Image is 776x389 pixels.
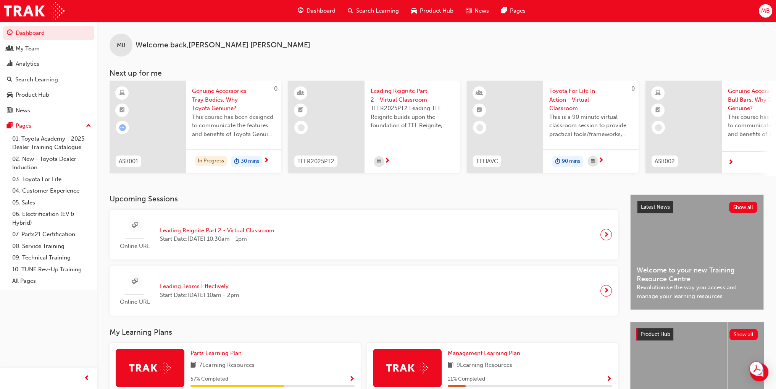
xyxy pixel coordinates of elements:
button: DashboardMy TeamAnalyticsSearch LearningProduct HubNews [3,24,94,119]
span: pages-icon [7,123,13,130]
span: Start Date: [DATE] 10:30am - 1pm [160,235,274,243]
div: In Progress [195,156,227,166]
span: Pages [510,6,526,15]
a: Online URLLeading Teams EffectivelyStart Date:[DATE] 10am - 2pm [116,272,612,310]
span: 57 % Completed [190,375,228,384]
span: book-icon [448,361,453,370]
span: MB [117,41,126,50]
span: This course has been designed to communicate the features and benefits of Toyota Genuine Tray Bod... [192,113,275,139]
a: 04. Customer Experience [9,185,94,197]
a: news-iconNews [460,3,495,19]
a: Latest NewsShow all [637,201,757,213]
a: Latest NewsShow allWelcome to your new Training Resource CentreRevolutionise the way you access a... [630,194,764,310]
span: next-icon [728,159,734,166]
div: Analytics [16,60,39,68]
h3: My Learning Plans [110,328,618,337]
h3: Upcoming Sessions [110,194,618,203]
span: Management Learning Plan [448,350,520,357]
span: Show Progress [349,376,355,383]
a: 0ASK001Genuine Accessories - Tray Bodies. Why Toyota Genuine?This course has been designed to com... [110,81,281,173]
span: learningRecordVerb_NONE-icon [655,124,662,131]
span: Revolutionise the way you access and manage your learning resources. [637,283,757,300]
span: search-icon [7,76,12,83]
span: chart-icon [7,61,13,68]
span: booktick-icon [298,105,303,115]
span: calendar-icon [591,157,595,166]
a: car-iconProduct Hub [405,3,460,19]
a: search-iconSearch Learning [342,3,405,19]
span: pages-icon [501,6,507,16]
span: Dashboard [307,6,336,15]
span: car-icon [411,6,417,16]
a: Analytics [3,57,94,71]
a: 06. Electrification (EV & Hybrid) [9,208,94,229]
span: 90 mins [562,157,580,166]
span: Leading Reignite Part 2 - Virtual Classroom [160,226,274,235]
span: News [474,6,489,15]
span: duration-icon [555,157,560,167]
span: 7 Learning Resources [199,361,255,370]
a: Product Hub [3,88,94,102]
span: sessionType_ONLINE_URL-icon [132,221,138,230]
img: Trak [386,362,428,374]
h3: Next up for me [97,69,776,78]
span: learningRecordVerb_NONE-icon [298,124,305,131]
div: Product Hub [16,91,49,99]
span: guage-icon [298,6,303,16]
div: My Team [16,44,40,53]
span: Genuine Accessories - Tray Bodies. Why Toyota Genuine? [192,87,275,113]
a: 05. Sales [9,197,94,209]
span: next-icon [603,229,609,240]
span: calendar-icon [377,157,381,167]
div: Search Learning [15,75,58,84]
span: Welcome to your new Training Resource Centre [637,266,757,283]
button: Show all [729,202,758,213]
a: Parts Learning Plan [190,349,245,358]
span: 11 % Completed [448,375,485,384]
img: Trak [129,362,171,374]
a: Search Learning [3,73,94,87]
button: Pages [3,119,94,133]
a: 03. Toyota For Life [9,173,94,185]
span: Online URL [116,298,154,306]
div: Pages [16,122,31,130]
span: people-icon [7,45,13,52]
img: Trak [4,2,65,19]
span: learningResourceType_INSTRUCTOR_LED-icon [298,88,303,98]
span: up-icon [86,121,91,131]
a: 02. New - Toyota Dealer Induction [9,153,94,173]
span: news-icon [7,107,13,114]
a: News [3,104,94,118]
span: book-icon [190,361,196,370]
span: booktick-icon [477,105,482,115]
span: 30 mins [241,157,259,166]
span: guage-icon [7,30,13,37]
span: learningResourceType_ELEARNING-icon [655,88,661,98]
span: ASK002 [655,157,675,166]
span: Product Hub [420,6,453,15]
span: learningResourceType_INSTRUCTOR_LED-icon [477,88,482,98]
span: Toyota For Life In Action - Virtual Classroom [549,87,632,113]
a: guage-iconDashboard [292,3,342,19]
span: Show Progress [606,376,612,383]
span: TFLR2025PT2 Leading TFL Reignite builds upon the foundation of TFL Reignite, reaffirming our comm... [371,104,454,130]
button: MB [759,4,772,18]
span: Leading Teams Effectively [160,282,239,291]
span: 9 Learning Resources [457,361,512,370]
a: pages-iconPages [495,3,532,19]
span: Welcome back , [PERSON_NAME] [PERSON_NAME] [136,41,310,50]
span: Online URL [116,242,154,251]
a: Dashboard [3,26,94,40]
span: 0 [631,85,635,92]
span: Product Hub [640,331,670,337]
a: 08. Service Training [9,240,94,252]
span: next-icon [263,157,269,164]
a: 10. TUNE Rev-Up Training [9,264,94,276]
a: My Team [3,42,94,56]
a: Online URLLeading Reignite Part 2 - Virtual ClassroomStart Date:[DATE] 10:30am - 1pm [116,216,612,254]
span: Latest News [641,204,670,210]
span: booktick-icon [655,105,661,115]
a: Product HubShow all [636,328,758,340]
span: 0 [274,85,277,92]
